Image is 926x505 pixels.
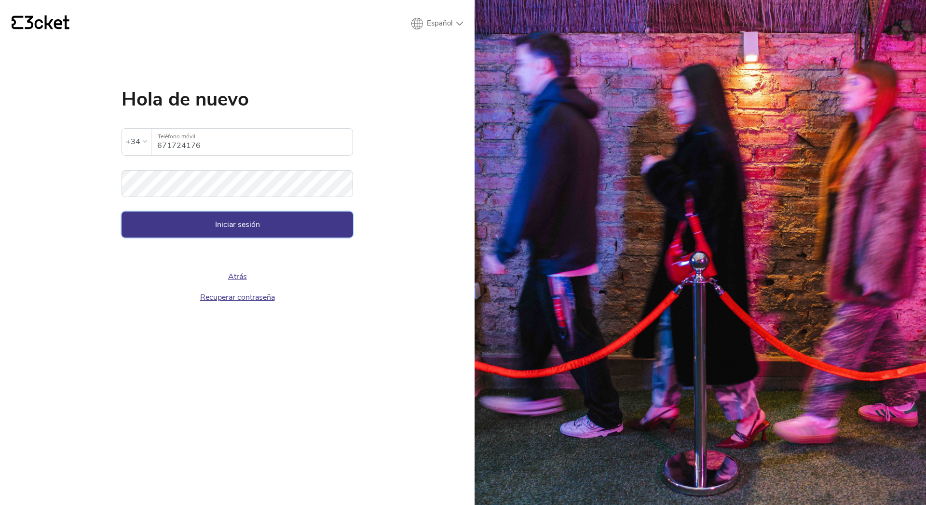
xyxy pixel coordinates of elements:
[12,15,69,32] a: {' '}
[12,16,23,29] g: {' '}
[126,134,140,149] div: +34
[151,129,353,145] label: Teléfono móvil
[200,292,275,303] a: Recuperar contraseña
[122,212,353,238] button: Iniciar sesión
[122,90,353,109] h1: Hola de nuevo
[122,170,353,186] label: Contraseña
[157,129,353,155] input: Teléfono móvil
[228,271,247,282] a: Atrás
